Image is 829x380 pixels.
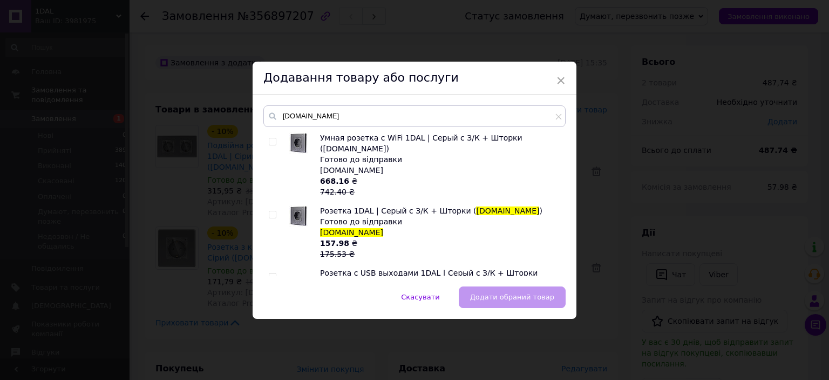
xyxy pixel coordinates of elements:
div: Додавання товару або послуги [253,62,576,95]
input: Пошук за товарами та послугами [263,105,566,127]
span: [DOMAIN_NAME] [320,228,383,237]
span: ) [539,206,542,215]
div: Готово до відправки [320,216,560,227]
b: 668.16 [320,177,349,185]
div: ₴ [320,176,560,197]
div: Готово до відправки [320,154,560,165]
span: Розетка 1DAL | Серый с З/К + Шторки ( [320,206,476,215]
img: Умная розетка c WiFi 1DAL | Серый с З/К + Шторки (P86-ST.WF.GR) [289,132,308,154]
button: Скасувати [390,286,451,308]
span: × [556,71,566,90]
span: [DOMAIN_NAME] [476,206,539,215]
span: [DOMAIN_NAME] [320,166,383,175]
span: 175.53 ₴ [320,250,355,258]
span: Умная розетка c WiFi 1DAL | Серый с З/К + Шторки ([DOMAIN_NAME]) [320,134,522,153]
div: ₴ [320,238,560,259]
span: Розетка с USB выходами 1DAL | Серый с З/К + Шторки ([DOMAIN_NAME]) [320,269,538,288]
img: Розетка 1DAL | Серый с З/К + Шторки (P86-ST.GR) [289,205,308,226]
b: 157.98 [320,239,349,248]
span: 742.40 ₴ [320,188,355,196]
span: Скасувати [401,293,439,301]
